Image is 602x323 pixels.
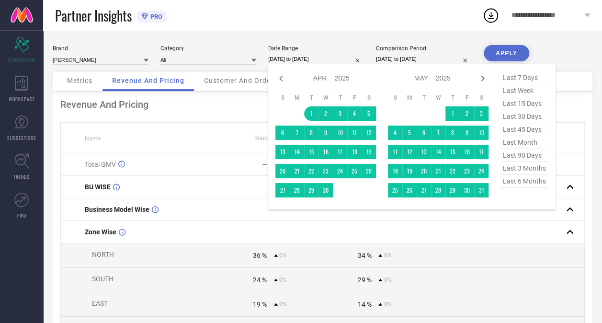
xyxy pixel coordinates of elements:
td: Sun May 11 2025 [388,145,402,159]
td: Sun May 25 2025 [388,183,402,197]
td: Sat Apr 12 2025 [362,126,376,140]
td: Sun May 04 2025 [388,126,402,140]
div: Revenue And Pricing [60,99,585,110]
div: 19 % [253,300,267,308]
th: Thursday [445,94,460,102]
th: Saturday [362,94,376,102]
td: Thu May 29 2025 [445,183,460,197]
span: last month [500,136,548,149]
span: last 90 days [500,149,548,162]
td: Mon May 12 2025 [402,145,417,159]
span: 0% [279,277,287,283]
span: SCORECARDS [8,57,36,64]
div: 14 % [357,300,371,308]
div: 29 % [357,276,371,284]
button: APPLY [484,45,529,61]
div: Category [160,45,256,52]
td: Thu May 08 2025 [445,126,460,140]
td: Thu May 22 2025 [445,164,460,178]
td: Fri May 30 2025 [460,183,474,197]
td: Fri Apr 25 2025 [347,164,362,178]
div: 34 % [357,252,371,259]
td: Fri May 16 2025 [460,145,474,159]
td: Wed May 07 2025 [431,126,445,140]
td: Mon Apr 14 2025 [290,145,304,159]
span: NORTH [92,251,114,258]
td: Sun Apr 06 2025 [275,126,290,140]
th: Friday [347,94,362,102]
td: Tue Apr 15 2025 [304,145,318,159]
td: Fri Apr 18 2025 [347,145,362,159]
td: Mon Apr 28 2025 [290,183,304,197]
td: Wed Apr 23 2025 [318,164,333,178]
div: Comparison Period [376,45,472,52]
td: Tue Apr 22 2025 [304,164,318,178]
div: — [262,161,267,168]
td: Thu May 15 2025 [445,145,460,159]
span: 0% [279,252,287,259]
td: Mon Apr 07 2025 [290,126,304,140]
td: Tue May 06 2025 [417,126,431,140]
td: Thu Apr 24 2025 [333,164,347,178]
span: Partner Insights [55,6,132,25]
div: Previous month [275,73,287,84]
div: Brand [53,45,148,52]
span: Name [85,135,101,142]
span: SUGGESTIONS [7,134,36,141]
td: Mon May 19 2025 [402,164,417,178]
span: Metrics [67,77,92,84]
span: Zone Wise [85,228,116,236]
span: last 7 days [500,71,548,84]
div: Date Range [268,45,364,52]
td: Sat May 03 2025 [474,106,488,121]
span: Customer And Orders [204,77,277,84]
div: Next month [477,73,488,84]
td: Tue May 13 2025 [417,145,431,159]
span: last 6 months [500,175,548,188]
td: Wed May 14 2025 [431,145,445,159]
th: Sunday [388,94,402,102]
td: Sat Apr 26 2025 [362,164,376,178]
span: FWD [17,212,26,219]
span: last 3 months [500,162,548,175]
td: Tue Apr 08 2025 [304,126,318,140]
th: Monday [290,94,304,102]
div: 36 % [253,252,267,259]
td: Fri May 02 2025 [460,106,474,121]
td: Sat May 10 2025 [474,126,488,140]
span: Brand Value [254,135,286,141]
td: Wed Apr 02 2025 [318,106,333,121]
div: Open download list [482,7,500,24]
span: PRO [148,13,162,20]
input: Select date range [268,54,364,64]
span: Total GMV [85,161,116,168]
td: Wed May 21 2025 [431,164,445,178]
span: 0% [384,277,391,283]
td: Fri May 09 2025 [460,126,474,140]
span: 0% [384,252,391,259]
span: last week [500,84,548,97]
td: Tue Apr 01 2025 [304,106,318,121]
td: Sat Apr 05 2025 [362,106,376,121]
td: Fri Apr 04 2025 [347,106,362,121]
th: Thursday [333,94,347,102]
td: Sat May 24 2025 [474,164,488,178]
input: Select comparison period [376,54,472,64]
td: Wed Apr 16 2025 [318,145,333,159]
th: Saturday [474,94,488,102]
td: Tue Apr 29 2025 [304,183,318,197]
th: Wednesday [318,94,333,102]
span: SOUTH [92,275,114,283]
td: Sun Apr 27 2025 [275,183,290,197]
td: Fri May 23 2025 [460,164,474,178]
span: last 45 days [500,123,548,136]
td: Tue May 20 2025 [417,164,431,178]
th: Tuesday [304,94,318,102]
td: Sun Apr 20 2025 [275,164,290,178]
td: Thu Apr 17 2025 [333,145,347,159]
td: Mon May 26 2025 [402,183,417,197]
td: Wed May 28 2025 [431,183,445,197]
span: 0% [384,301,391,308]
td: Mon Apr 21 2025 [290,164,304,178]
td: Sun May 18 2025 [388,164,402,178]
